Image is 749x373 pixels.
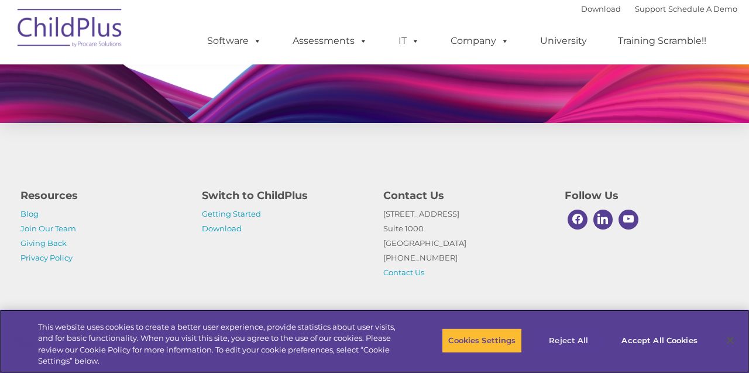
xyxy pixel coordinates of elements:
[383,207,547,280] p: [STREET_ADDRESS] Suite 1000 [GEOGRAPHIC_DATA] [PHONE_NUMBER]
[668,4,737,13] a: Schedule A Demo
[383,187,547,204] h4: Contact Us
[20,224,76,233] a: Join Our Team
[590,207,616,232] a: Linkedin
[528,29,599,53] a: University
[606,29,718,53] a: Training Scramble!!
[615,328,703,353] button: Accept All Cookies
[202,224,242,233] a: Download
[439,29,521,53] a: Company
[616,207,641,232] a: Youtube
[442,328,522,353] button: Cookies Settings
[383,268,424,277] a: Contact Us
[565,207,590,232] a: Facebook
[387,29,431,53] a: IT
[635,4,666,13] a: Support
[281,29,379,53] a: Assessments
[20,253,73,262] a: Privacy Policy
[717,327,743,353] button: Close
[581,4,621,13] a: Download
[20,187,184,204] h4: Resources
[195,29,273,53] a: Software
[20,238,67,248] a: Giving Back
[565,187,729,204] h4: Follow Us
[202,209,261,218] a: Getting Started
[12,1,129,59] img: ChildPlus by Procare Solutions
[38,321,412,367] div: This website uses cookies to create a better user experience, provide statistics about user visit...
[581,4,737,13] font: |
[202,187,366,204] h4: Switch to ChildPlus
[532,328,605,353] button: Reject All
[20,209,39,218] a: Blog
